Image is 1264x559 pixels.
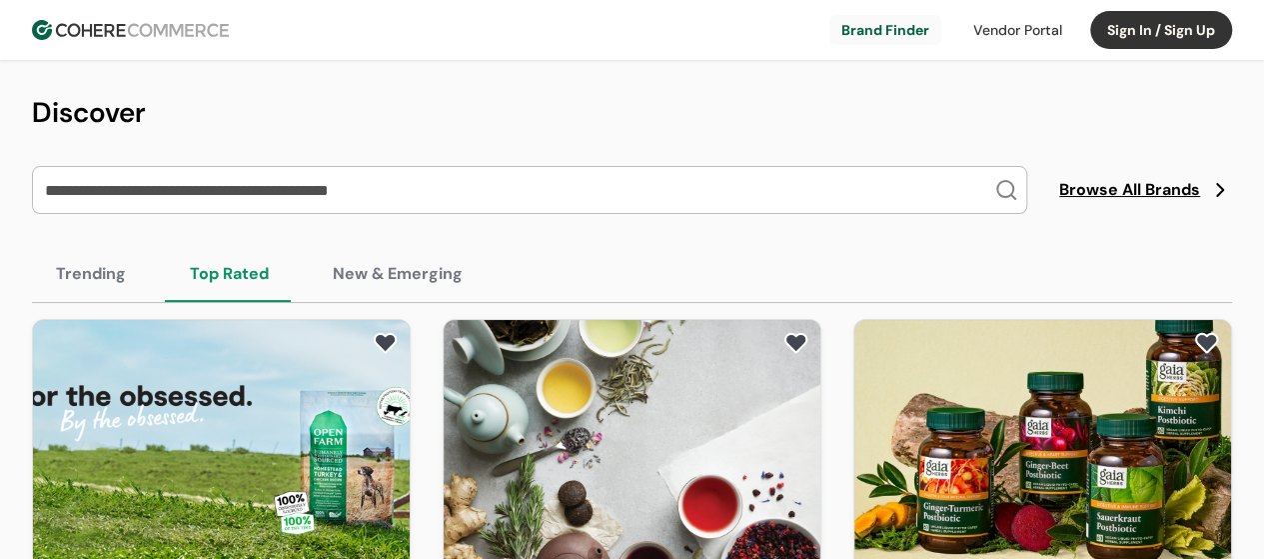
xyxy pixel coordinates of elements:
img: Cohere Logo [32,20,229,40]
span: Browse All Brands [1059,178,1200,202]
button: Sign In / Sign Up [1090,11,1232,49]
button: add to favorite [1190,328,1223,358]
button: New & Emerging [309,246,487,302]
span: Discover [32,94,146,131]
a: Browse All Brands [1059,178,1232,202]
button: add to favorite [779,328,812,358]
button: Top Rated [166,246,293,302]
button: add to favorite [369,328,402,358]
button: Trending [32,246,150,302]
